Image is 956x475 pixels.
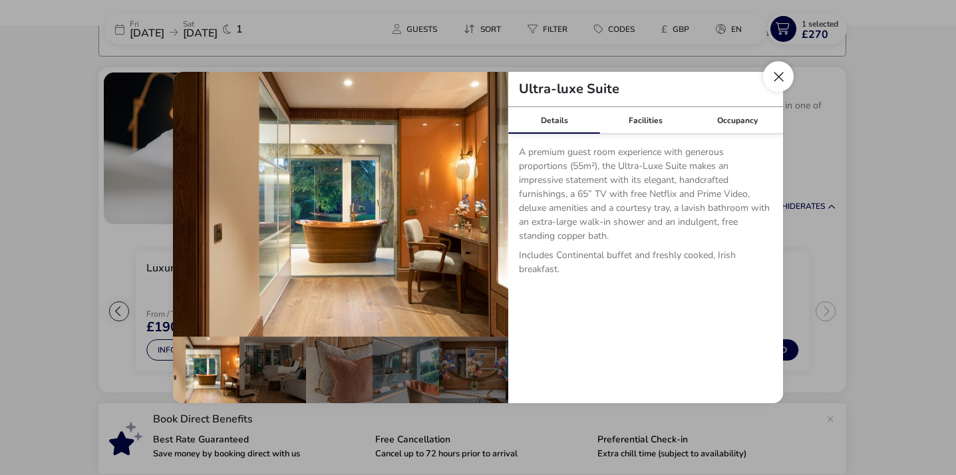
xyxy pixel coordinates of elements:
div: details [173,72,783,403]
h2: Ultra-luxe Suite [508,82,630,96]
p: A premium guest room experience with generous proportions (55m²), the Ultra-Luxe Suite makes an i... [519,145,772,248]
div: Occupancy [691,107,783,134]
button: Close dialog [763,61,794,92]
div: Facilities [600,107,692,134]
img: c492ba811264d2b5094686a6a74fabb26a4cc2d8c8e0c4a7caf117844e8fda9b [173,72,508,337]
p: Includes Continental buffet and freshly cooked, Irish breakfast. [519,248,772,281]
div: Details [508,107,600,134]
